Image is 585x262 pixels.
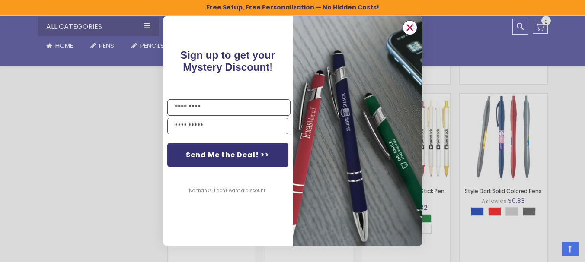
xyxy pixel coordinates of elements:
span: ! [180,49,275,73]
span: Sign up to get your Mystery Discount [180,49,275,73]
img: pop-up-image [293,16,422,246]
button: Close dialog [403,20,417,35]
button: Send Me the Deal! >> [167,143,288,167]
button: No thanks, I don't want a discount. [185,180,271,202]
